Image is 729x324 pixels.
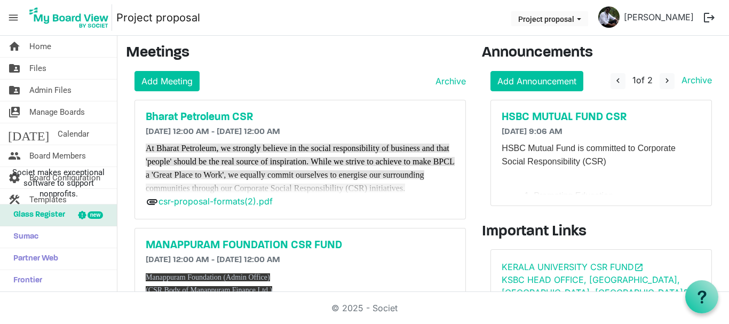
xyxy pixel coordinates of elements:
a: My Board View Logo [26,4,116,31]
h3: Meetings [126,44,466,62]
span: Frontier [8,270,42,291]
span: Societ makes exceptional software to support nonprofits. [5,167,112,199]
span: navigate_before [613,76,623,85]
span: attachment [146,195,159,208]
span: of 2 [632,75,653,85]
a: KERALA UNIVERSITY CSR FUNDopen_in_new [502,262,644,272]
a: HSBC MUTUAL FUND CSR [502,111,701,124]
img: My Board View Logo [26,4,112,31]
a: KSBC HEAD OFFICE, [GEOGRAPHIC_DATA],[GEOGRAPHIC_DATA], [GEOGRAPHIC_DATA]open_in_new [502,274,693,298]
span: menu [3,7,23,28]
h6: [DATE] 12:00 AM - [DATE] 12:00 AM [146,127,455,137]
span: Calendar [58,123,89,145]
h3: Important Links [482,223,720,241]
a: Archive [677,75,712,85]
span: open_in_new [683,288,693,298]
a: MANAPPURAM FOUNDATION CSR FUND [146,239,455,252]
span: Manage Boards [29,101,85,123]
span: home [8,36,21,57]
span: (CSR Body of Manappuram Finance Ltd.) [146,286,272,294]
a: Add Meeting [134,71,200,91]
span: Sumac [8,226,38,248]
span: navigate_next [662,76,672,85]
span: open_in_new [634,263,644,272]
h6: [DATE] 12:00 AM - [DATE] 12:00 AM [146,255,455,265]
div: new [88,211,103,219]
button: logout [698,6,720,29]
span: 1 [632,75,636,85]
span: Manappuram Foundation (Admin Office) [146,273,270,281]
span: [DATE] 9:06 AM [502,128,562,136]
a: Project proposal [116,7,200,28]
span: Partner Web [8,248,58,270]
span: Files [29,58,46,79]
a: Archive [431,75,466,88]
span: HSBC Mutual Fund is committed to Corporate Social Responsibility (CSR) [502,144,675,166]
a: [PERSON_NAME] [620,6,698,28]
a: Bharat Petroleum CSR [146,111,455,124]
span: Glass Register [8,204,65,226]
a: Add Announcement [490,71,583,91]
span: Home [29,36,51,57]
button: navigate_before [611,73,625,89]
span: [DATE] [8,123,49,145]
span: Board Members [29,145,86,167]
span: folder_shared [8,80,21,101]
span: folder_shared [8,58,21,79]
span: At Bharat Petroleum, we strongly believe in the social responsibility of business and that 'peopl... [146,144,455,193]
span: switch_account [8,101,21,123]
span: people [8,145,21,167]
button: Project proposal dropdownbutton [511,11,588,26]
h3: Announcements [482,44,720,62]
span: Admin Files [29,80,72,101]
img: hSUB5Hwbk44obJUHC4p8SpJiBkby1CPMa6WHdO4unjbwNk2QqmooFCj6Eu6u6-Q6MUaBHHRodFmU3PnQOABFnA_thumb.png [598,6,620,28]
a: csr-proposal-formats(2).pdf [159,196,273,207]
button: navigate_next [660,73,675,89]
a: © 2025 - Societ [331,303,398,313]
